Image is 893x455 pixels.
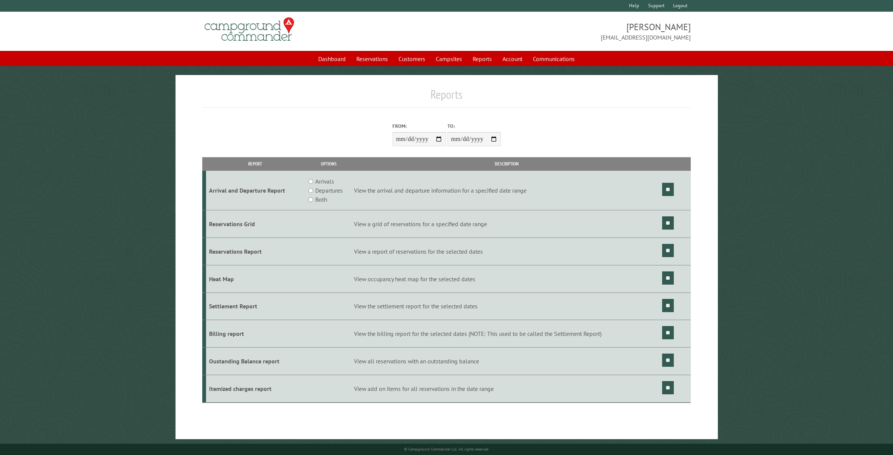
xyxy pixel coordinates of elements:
[498,52,527,66] a: Account
[353,265,661,293] td: View occupancy heat map for the selected dates
[353,348,661,375] td: View all reservations with an outstanding balance
[206,293,305,320] td: Settlement Report
[468,52,496,66] a: Reports
[353,171,661,210] td: View the arrival and departure information for a specified date range
[353,320,661,348] td: View the billing report for the selected dates (NOTE: This used to be called the Settlement Report)
[353,237,661,265] td: View a report of reservations for the selected dates
[206,237,305,265] td: Reservations Report
[353,375,661,402] td: View add on items for all reservations in the date range
[447,21,691,42] span: [PERSON_NAME] [EMAIL_ADDRESS][DOMAIN_NAME]
[206,375,305,402] td: Itemized charges report
[314,52,350,66] a: Dashboard
[352,52,392,66] a: Reservations
[206,348,305,375] td: Oustanding Balance report
[206,157,305,170] th: Report
[431,52,467,66] a: Campsites
[394,52,430,66] a: Customers
[202,87,691,108] h1: Reports
[315,177,334,186] label: Arrivals
[392,123,446,130] label: From:
[447,123,501,130] label: To:
[353,210,661,238] td: View a grid of reservations for a specified date range
[528,52,579,66] a: Communications
[206,171,305,210] td: Arrival and Departure Report
[315,186,343,195] label: Departures
[315,195,327,204] label: Both
[353,157,661,170] th: Description
[206,320,305,348] td: Billing report
[206,210,305,238] td: Reservations Grid
[305,157,353,170] th: Options
[353,293,661,320] td: View the settlement report for the selected dates
[404,447,489,452] small: © Campground Commander LLC. All rights reserved.
[206,265,305,293] td: Heat Map
[202,15,296,44] img: Campground Commander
